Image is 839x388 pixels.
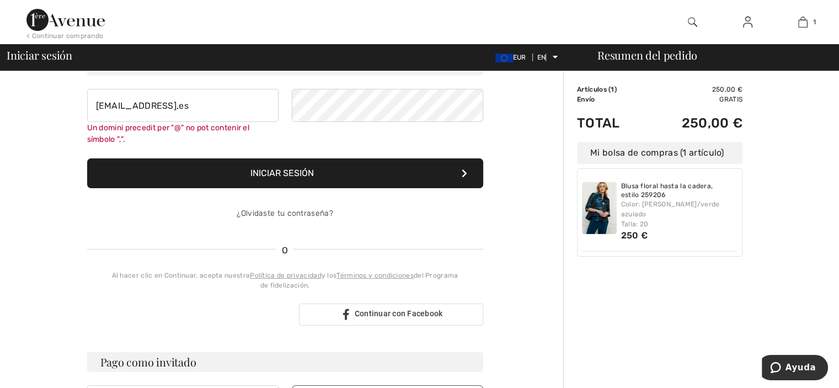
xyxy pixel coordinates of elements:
[87,158,483,188] button: Iniciar sesión
[112,272,250,279] font: Al hacer clic en Continuar, acepta nuestra
[87,123,250,144] font: Un domini precedit per "@" no pot contenir el símbolo ",".
[621,182,713,199] font: Blusa floral hasta la cadera, estilo 259206
[682,115,742,131] font: 250,00 €
[82,302,296,327] iframe: Iniciar sesión con el botón de Google
[577,115,620,131] font: Total
[495,54,513,62] img: Euro
[26,32,103,40] font: < Continuar comprando
[813,18,816,26] font: 1
[719,95,742,103] font: Gratis
[577,86,611,93] font: Artículos (
[776,15,830,29] a: 1
[250,272,322,279] a: Política de privacidad
[336,272,414,279] a: Términos y condiciones
[100,354,196,369] font: Pago como invitado
[250,168,314,178] font: Iniciar sesión
[237,209,333,218] a: ¿Olvidaste tu contraseña?
[322,272,337,279] font: y los
[688,15,697,29] img: buscar en el sitio web
[621,182,738,199] a: Blusa floral hasta la cadera, estilo 259206
[26,9,105,31] img: Avenida 1ère
[7,47,72,62] font: Iniciar sesión
[712,86,742,93] font: 250,00 €
[614,86,617,93] font: )
[582,182,617,234] img: Blusa floral hasta la cadera, estilo 259206
[87,89,279,122] input: Correo electrónico
[597,47,697,62] font: Resumen del pedido
[537,54,546,61] font: EN
[621,200,720,218] font: Color: [PERSON_NAME]/verde azulado
[621,220,649,228] font: Talla: 20
[282,245,288,256] font: O
[590,147,724,158] font: Mi bolsa de compras (1 artículo)
[299,304,483,326] a: Continuar con Facebook
[577,95,595,103] font: Envío
[798,15,808,29] img: Mi bolso
[611,86,614,93] font: 1
[762,355,828,382] iframe: Abre un widget donde puedes encontrar más información.
[621,230,648,241] font: 250 €
[513,54,526,61] font: EUR
[355,309,443,318] font: Continuar con Facebook
[743,15,752,29] img: Mi información
[734,15,761,29] a: Iniciar sesión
